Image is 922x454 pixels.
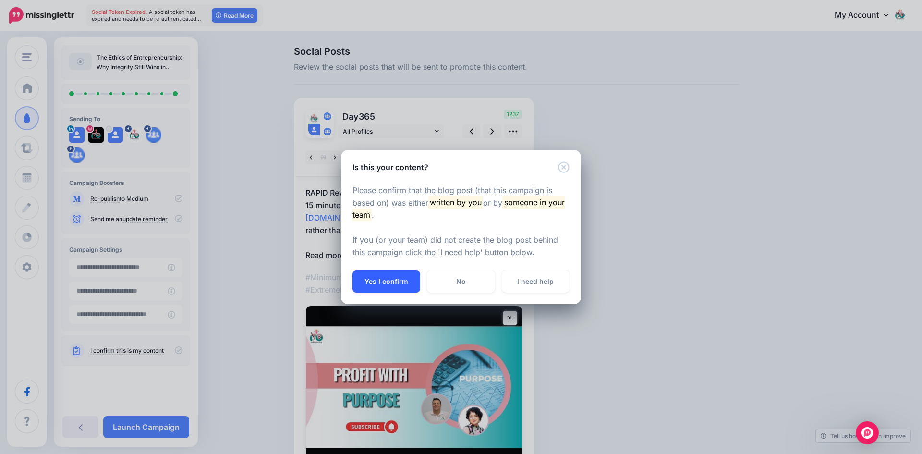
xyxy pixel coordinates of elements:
[502,270,570,293] a: I need help
[352,196,565,221] mark: someone in your team
[352,184,570,259] p: Please confirm that the blog post (that this campaign is based on) was either or by . If you (or ...
[856,421,879,444] div: Open Intercom Messenger
[427,270,495,293] a: No
[352,270,420,293] button: Yes I confirm
[428,196,483,209] mark: written by you
[558,161,570,173] button: Close
[352,161,428,173] h5: Is this your content?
